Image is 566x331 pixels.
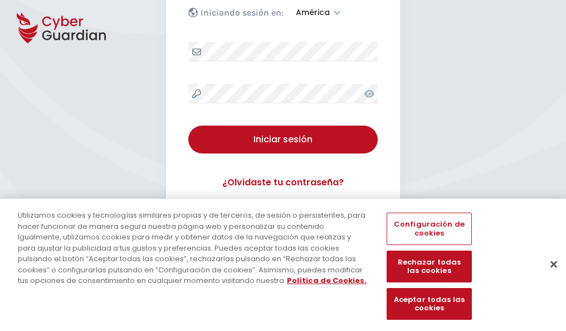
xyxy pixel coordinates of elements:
[188,126,378,153] button: Iniciar sesión
[197,133,369,146] div: Iniciar sesión
[387,213,471,244] button: Configuración de cookies, Abre el cuadro de diálogo del centro de preferencias.
[18,210,370,286] div: Utilizamos cookies y tecnologías similares propias y de terceros, de sesión o persistentes, para ...
[188,176,378,189] a: ¿Olvidaste tu contraseña?
[387,251,471,282] button: Rechazar todas las cookies
[541,252,566,276] button: Cerrar
[287,275,367,286] a: Más información sobre su privacidad, se abre en una nueva pestaña
[387,288,471,320] button: Aceptar todas las cookies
